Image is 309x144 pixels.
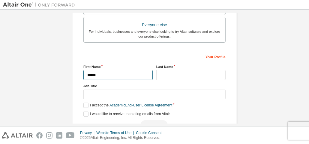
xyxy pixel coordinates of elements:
a: Academic End-User License Agreement [109,103,172,107]
div: Privacy [80,130,96,135]
label: I would like to receive marketing emails from Altair [83,112,170,117]
div: Your Profile [83,52,226,61]
div: Read and acccept EULA to continue [83,120,226,129]
img: facebook.svg [36,132,43,139]
label: I accept the [83,103,172,108]
div: Website Terms of Use [96,130,136,135]
label: First Name [83,64,153,69]
img: Altair One [3,2,78,8]
label: Last Name [156,64,226,69]
img: youtube.svg [66,132,75,139]
div: For individuals, businesses and everyone else looking to try Altair software and explore our prod... [87,29,222,39]
img: linkedin.svg [56,132,62,139]
label: Job Title [83,84,226,88]
div: Cookie Consent [136,130,165,135]
div: Everyone else [87,21,222,29]
img: instagram.svg [46,132,52,139]
p: © 2025 Altair Engineering, Inc. All Rights Reserved. [80,135,165,140]
img: altair_logo.svg [2,132,33,139]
